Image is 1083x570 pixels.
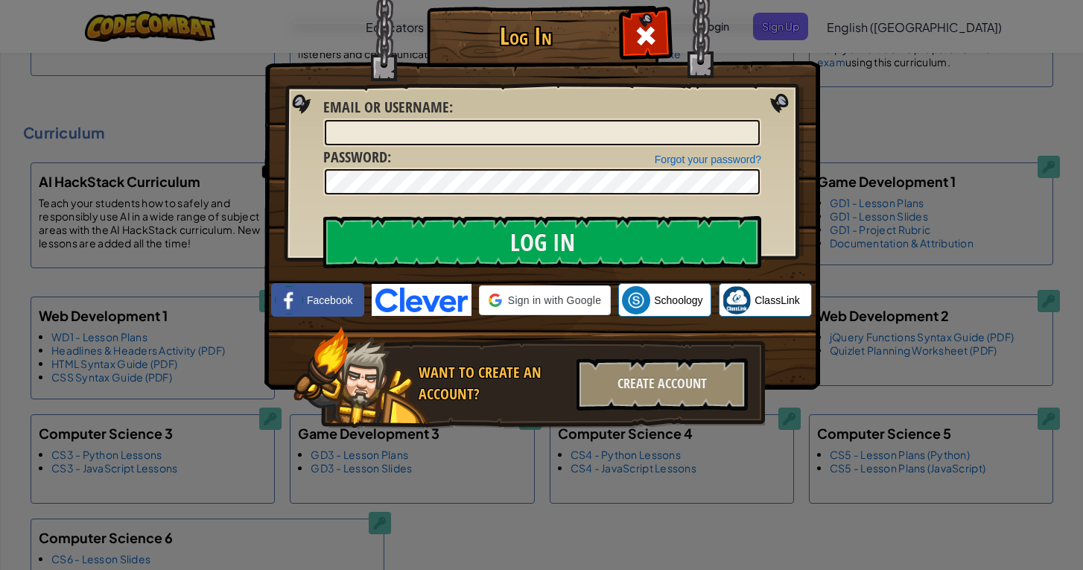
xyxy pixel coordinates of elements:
[622,286,650,314] img: schoology.png
[323,97,449,117] span: Email or Username
[323,147,387,167] span: Password
[577,358,748,411] div: Create Account
[655,153,761,165] a: Forgot your password?
[479,285,611,315] div: Sign in with Google
[431,23,620,49] h1: Log In
[323,97,453,118] label: :
[323,147,391,168] label: :
[372,284,471,316] img: clever-logo-blue.png
[755,293,800,308] span: ClassLink
[654,293,702,308] span: Schoology
[722,286,751,314] img: classlink-logo-small.png
[508,293,601,308] span: Sign in with Google
[419,362,568,405] div: Want to create an account?
[307,293,352,308] span: Facebook
[323,216,761,268] input: Log In
[275,286,303,314] img: facebook_small.png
